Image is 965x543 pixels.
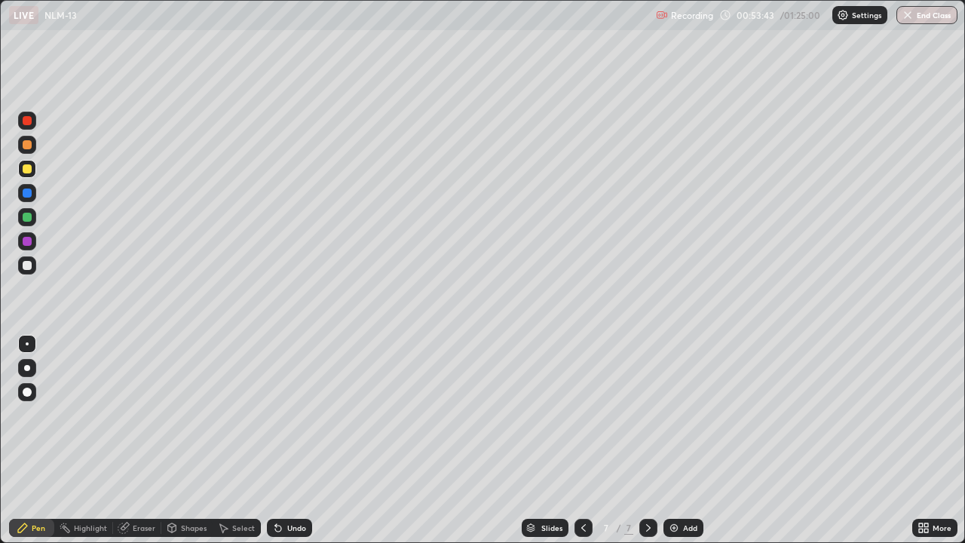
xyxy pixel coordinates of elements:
img: recording.375f2c34.svg [656,9,668,21]
img: class-settings-icons [837,9,849,21]
p: NLM-13 [44,9,77,21]
div: / [617,523,621,532]
div: Undo [287,524,306,532]
div: Slides [541,524,562,532]
div: Shapes [181,524,207,532]
p: LIVE [14,9,34,21]
div: Select [232,524,255,532]
div: 7 [599,523,614,532]
div: Highlight [74,524,107,532]
img: add-slide-button [668,522,680,534]
div: 7 [624,521,633,535]
button: End Class [896,6,957,24]
div: Pen [32,524,45,532]
img: end-class-cross [902,9,914,21]
p: Settings [852,11,881,19]
div: Add [683,524,697,532]
div: More [933,524,951,532]
p: Recording [671,10,713,21]
div: Eraser [133,524,155,532]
